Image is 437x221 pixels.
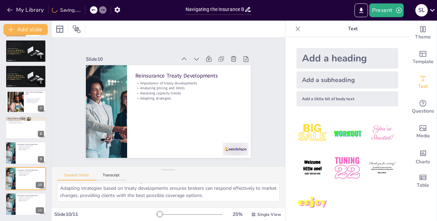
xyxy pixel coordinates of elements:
[18,195,44,197] p: Reinsurance Treaty Developments
[229,211,246,218] div: 25 %
[18,199,44,200] p: Assessing capacity trends
[296,117,328,149] img: 1.jpeg
[409,95,437,119] div: Get real-time input from your audience
[355,3,368,17] button: Export to PowerPoint
[8,66,44,68] p: Carrier Performance Evaluation
[18,171,44,172] p: Importance of treaty developments
[57,173,96,181] button: Speaker Notes
[18,174,44,175] p: Assessing capacity trends
[8,46,44,47] p: Strategic alignment
[26,102,44,104] p: Navigating complexities
[296,71,398,89] div: Add a subheading
[8,71,44,73] p: Strategic alignment
[18,147,44,148] p: Analyzing pricing and limits
[296,187,328,219] img: 7.jpeg
[331,117,363,149] img: 2.jpeg
[18,169,44,171] p: Reinsurance Treaty Developments
[36,182,44,188] div: 10
[3,24,48,35] button: Add slide
[52,7,81,13] div: Saving......
[409,169,437,194] div: Add a table
[18,200,44,202] p: Adapting strategies
[369,3,404,17] button: Present
[5,167,46,190] div: 10
[5,193,46,216] div: 11
[38,80,44,86] div: 6
[8,68,44,69] p: Understanding market dynamics
[296,152,328,184] img: 4.jpeg
[416,158,430,166] span: Charts
[54,24,65,35] div: Layout
[26,91,44,95] p: Claims Trends and Emerging Risks
[415,33,431,41] span: Theme
[412,107,434,115] span: Questions
[5,142,46,164] div: 9
[8,121,44,123] p: Understanding market dynamics
[136,92,243,109] p: Adapting strategies
[18,146,44,147] p: Importance of treaty developments
[18,175,44,176] p: Adapting strategies
[8,42,44,43] p: Understanding market dynamics
[90,47,181,63] div: Slide 10
[366,117,398,149] img: 3.jpeg
[18,197,44,198] p: Importance of treaty developments
[409,119,437,144] div: Add images, graphics, shapes or video
[137,82,244,99] p: Analyzing pricing and limits
[136,87,243,104] p: Assessing capacity trends
[5,116,46,139] div: 8
[303,21,402,37] p: Text
[415,4,428,16] div: S L
[296,91,398,106] div: Add a little bit of body text
[26,100,44,101] p: Anticipating market impacts
[38,131,44,137] div: 8
[8,123,44,124] p: Leveraging changes for client benefit
[8,117,44,119] p: Impact of Regulatory Changes
[5,4,47,15] button: My Library
[36,207,44,213] div: 11
[8,119,44,120] p: Staying updated on regulations
[409,45,437,70] div: Add ready made slides
[5,65,46,88] div: 6
[26,101,44,102] p: Understanding emerging risks
[417,182,429,189] span: Table
[8,45,44,46] p: Assessing risks and opportunities
[138,69,245,88] p: Reinsurance Treaty Developments
[38,105,44,112] div: 7
[257,212,281,217] span: Single View
[409,70,437,95] div: Add text boxes
[409,21,437,45] div: Change the overall theme
[8,43,44,45] p: Identifying reliable partners
[366,152,398,184] img: 6.jpeg
[18,172,44,174] p: Analyzing pricing and limits
[38,54,44,60] div: 5
[8,120,44,121] p: Identifying new opportunities
[415,3,428,17] button: S L
[8,70,44,71] p: Assessing risks and opportunities
[57,183,280,202] textarea: Understanding reinsurance treaty developments is essential for brokers to navigate the complexiti...
[26,98,44,100] p: Importance of trend identification
[186,4,244,14] input: Insert title
[413,58,434,66] span: Template
[96,173,126,181] button: Transcript
[18,149,44,151] p: Adapting strategies
[296,48,398,69] div: Add a heading
[5,40,46,62] div: 5
[38,156,44,162] div: 9
[18,198,44,199] p: Analyzing pricing and limits
[54,211,156,218] div: Slide 10 / 11
[418,83,428,90] span: Text
[416,132,430,140] span: Media
[5,91,46,113] div: 7
[72,25,81,33] span: Position
[331,152,363,184] img: 5.jpeg
[8,69,44,70] p: Identifying reliable partners
[8,40,44,43] p: Carrier Performance Evaluation
[18,143,44,146] p: Reinsurance Treaty Developments
[137,77,245,94] p: Importance of treaty developments
[409,144,437,169] div: Add charts and graphs
[18,148,44,149] p: Assessing capacity trends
